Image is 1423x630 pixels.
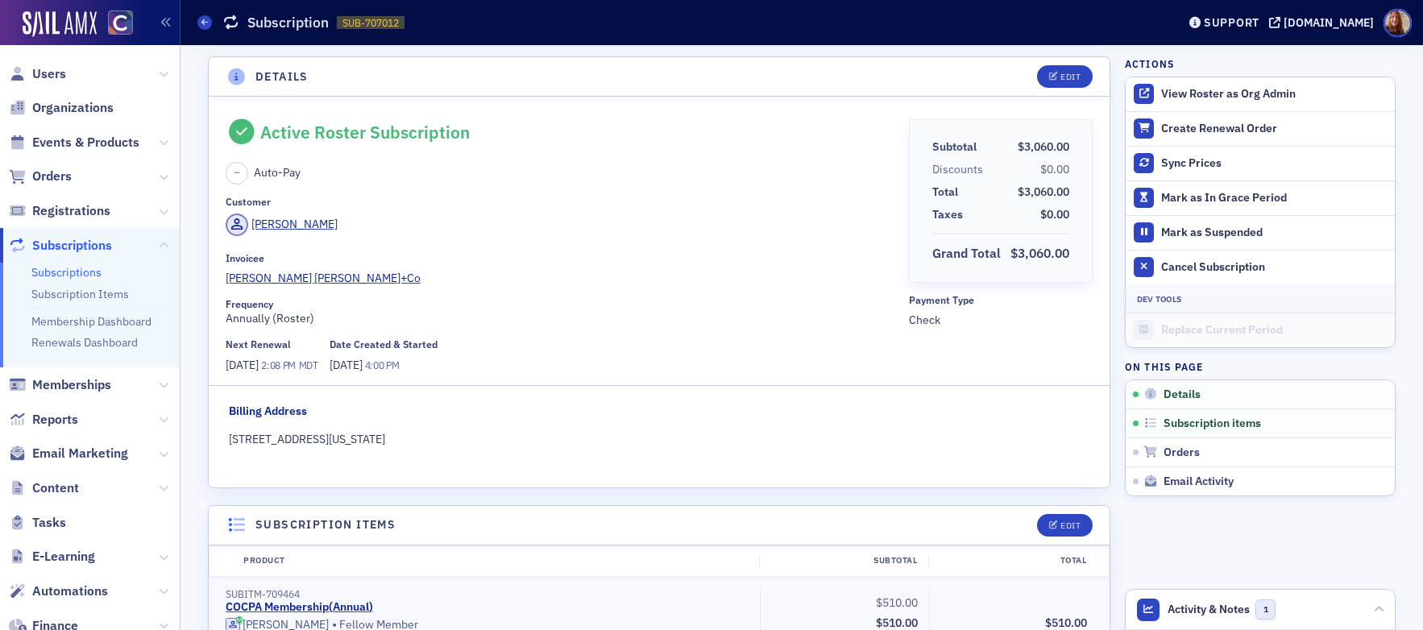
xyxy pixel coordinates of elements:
div: Invoicee [226,252,264,264]
div: Date Created & Started [330,338,438,350]
div: Taxes [932,206,963,223]
span: Subscriptions [32,237,112,255]
a: [PERSON_NAME] [PERSON_NAME]+Co [226,270,897,287]
a: Subscriptions [31,265,102,280]
a: Memberships [9,376,111,394]
span: Profile [1384,9,1412,37]
span: $510.00 [876,595,918,610]
div: [DOMAIN_NAME] [1284,15,1374,30]
h4: Actions [1125,56,1175,71]
span: Grand Total [932,244,1006,263]
span: Email Activity [1164,475,1234,489]
div: Mark as Suspended [1161,226,1387,240]
span: Check [909,312,1093,329]
button: [DOMAIN_NAME] [1269,17,1379,28]
a: Membership Dashboard [31,314,151,329]
span: 2:08 PM [261,359,296,371]
span: Automations [32,582,108,600]
h1: Subscription [247,13,329,32]
span: Orders [32,168,72,185]
span: Tasks [32,514,66,532]
h4: Details [255,68,309,85]
span: 4:00 PM [365,359,400,371]
div: Subtotal [932,139,977,155]
span: Details [1164,388,1201,402]
span: Auto-Pay [254,164,301,181]
div: Billing Address [229,403,307,420]
span: Content [32,479,79,497]
span: $3,060.00 [1018,139,1069,154]
button: Replace Current Period [1126,313,1395,347]
a: Orders [9,168,72,185]
a: Tasks [9,514,66,532]
span: $0.00 [1040,207,1069,222]
a: Registrations [9,202,110,220]
div: Product [232,554,759,567]
div: Cancel Subscription [1161,260,1387,275]
a: [PERSON_NAME] [226,213,338,236]
a: Organizations [9,99,114,117]
span: Total [932,184,964,201]
div: Grand Total [932,244,1001,263]
span: Events & Products [32,134,139,151]
a: Automations [9,582,108,600]
button: Mark as Suspended [1126,215,1395,250]
div: Subtotal [759,554,928,567]
span: [DATE] [226,358,261,372]
div: SUBITM-709464 [226,588,749,600]
span: E-Learning [32,548,95,566]
span: [DATE] [330,358,365,372]
span: Registrations [32,202,110,220]
h4: On this page [1125,359,1396,374]
a: Renewals Dashboard [31,335,138,350]
div: [PERSON_NAME] [251,216,338,233]
div: Total [932,184,958,201]
span: $510.00 [876,615,918,630]
div: Sync Prices [1161,156,1387,171]
div: Payment Type [909,294,974,306]
div: Annually (Roster) [226,298,897,327]
div: Replace Current Period [1161,323,1387,338]
div: Edit [1060,73,1081,81]
div: Create Renewal Order [1161,122,1387,136]
button: Edit [1037,65,1093,88]
button: Cancel Subscription [1126,250,1395,284]
span: 1 [1255,599,1276,620]
span: – [234,167,239,180]
span: MDT [296,359,318,371]
span: Subtotal [932,139,982,155]
span: Taxes [932,206,969,223]
div: [STREET_ADDRESS][US_STATE] [229,431,1090,448]
a: Events & Products [9,134,139,151]
span: Discounts [932,161,989,178]
a: Reports [9,411,78,429]
div: Next Renewal [226,338,291,350]
span: Email Marketing [32,445,128,462]
button: View Roster as Org Admin [1126,77,1395,111]
div: Active Roster Subscription [260,122,470,143]
span: Reports [32,411,78,429]
div: Discounts [932,161,983,178]
span: Users [32,65,66,83]
button: Create Renewal Order [1126,111,1395,146]
a: Subscription Items [31,287,129,301]
span: $510.00 [1045,615,1087,630]
span: $3,060.00 [1010,245,1069,261]
a: View Homepage [97,10,133,38]
a: SailAMX [23,11,97,37]
button: Sync Prices [1126,146,1395,180]
button: Edit [1037,514,1093,537]
button: View Roster as Org Admin [1161,87,1296,102]
h4: Subscription items [255,516,396,533]
a: E-Learning [9,548,95,566]
span: Stockman Kast Ryan+Co [226,270,421,287]
span: $3,060.00 [1018,184,1069,199]
div: Total [928,554,1097,567]
span: Activity & Notes [1168,601,1250,618]
a: Email Marketing [9,445,128,462]
span: Orders [1164,446,1200,460]
span: SUB-707012 [342,16,399,30]
div: Frequency [226,298,273,310]
span: Organizations [32,99,114,117]
div: Mark as In Grace Period [1161,191,1387,205]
